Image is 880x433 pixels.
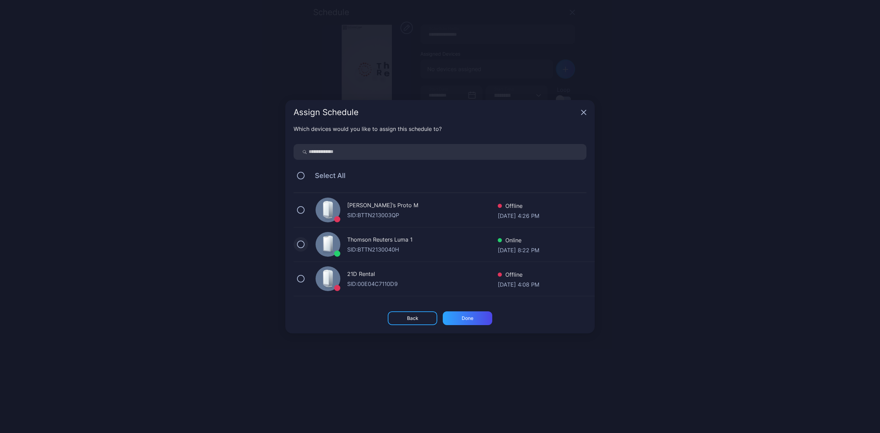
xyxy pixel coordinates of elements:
button: Back [388,311,437,325]
div: SID: 00E04C7110D9 [347,280,498,288]
div: SID: BTTN213003QP [347,211,498,219]
div: Done [462,315,473,321]
button: Done [443,311,492,325]
div: [DATE] 4:08 PM [498,280,539,287]
span: Select All [308,171,345,180]
div: Online [498,236,539,246]
div: Back [407,315,418,321]
div: Offline [498,270,539,280]
div: [DATE] 8:22 PM [498,246,539,253]
div: Thomson Reuters Luma 1 [347,235,498,245]
div: Which devices would you like to assign this schedule to? [294,125,586,133]
div: [PERSON_NAME]’s Proto M [347,201,498,211]
div: Offline [498,202,539,212]
div: 21D Rental [347,270,498,280]
div: SID: BTTN2130040H [347,245,498,254]
div: Assign Schedule [294,108,578,116]
div: [DATE] 4:26 PM [498,212,539,219]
